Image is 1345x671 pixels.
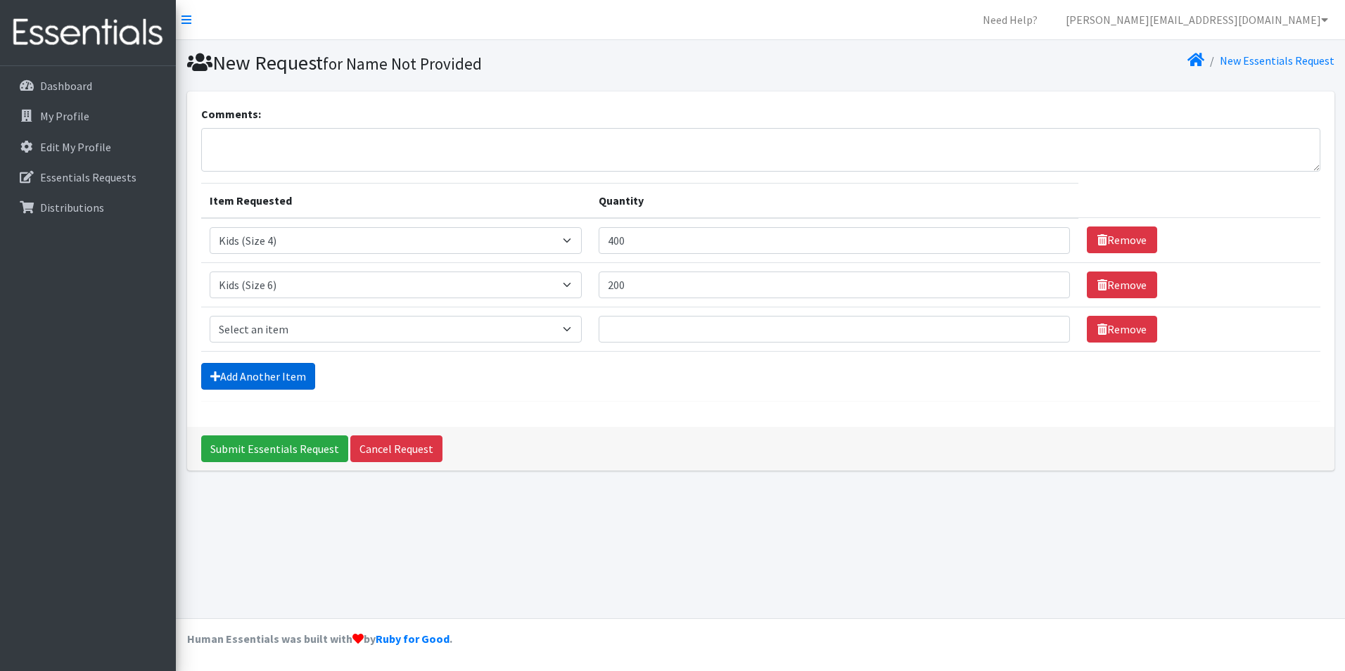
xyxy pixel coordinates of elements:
a: My Profile [6,102,170,130]
p: Edit My Profile [40,140,111,154]
small: for Name Not Provided [323,53,482,74]
a: Distributions [6,193,170,222]
a: Need Help? [971,6,1049,34]
a: Add Another Item [201,363,315,390]
h1: New Request [187,51,756,75]
a: Cancel Request [350,435,442,462]
th: Item Requested [201,183,590,218]
a: [PERSON_NAME][EMAIL_ADDRESS][DOMAIN_NAME] [1054,6,1339,34]
p: Distributions [40,200,104,215]
th: Quantity [590,183,1079,218]
a: Essentials Requests [6,163,170,191]
p: Dashboard [40,79,92,93]
strong: Human Essentials was built with by . [187,632,452,646]
a: Dashboard [6,72,170,100]
label: Comments: [201,106,261,122]
p: My Profile [40,109,89,123]
p: Essentials Requests [40,170,136,184]
a: Ruby for Good [376,632,450,646]
a: Remove [1087,226,1157,253]
a: New Essentials Request [1220,53,1334,68]
a: Edit My Profile [6,133,170,161]
img: HumanEssentials [6,9,170,56]
a: Remove [1087,271,1157,298]
input: Submit Essentials Request [201,435,348,462]
a: Remove [1087,316,1157,343]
